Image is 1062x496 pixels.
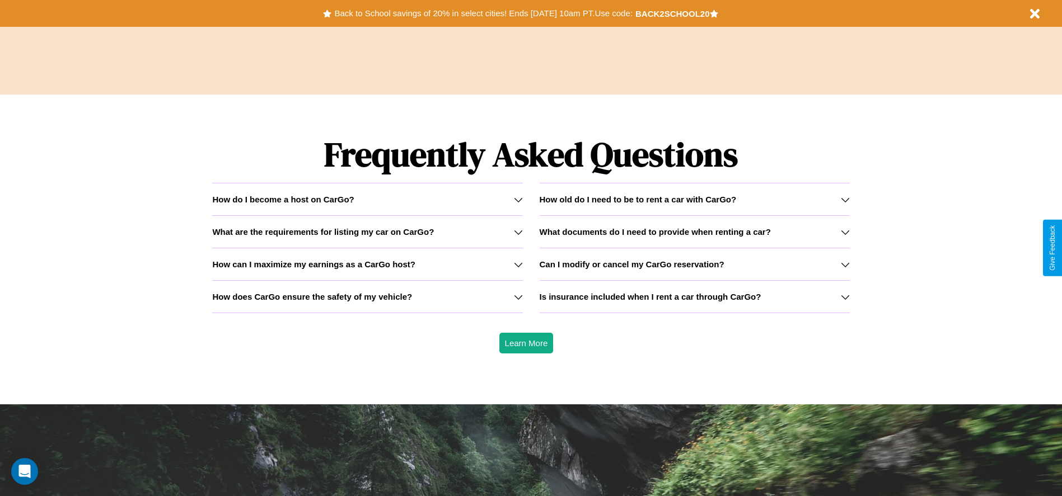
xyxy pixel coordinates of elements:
[212,126,849,183] h1: Frequently Asked Questions
[540,195,737,204] h3: How old do I need to be to rent a car with CarGo?
[212,227,434,237] h3: What are the requirements for listing my car on CarGo?
[212,292,412,301] h3: How does CarGo ensure the safety of my vehicle?
[331,6,635,21] button: Back to School savings of 20% in select cities! Ends [DATE] 10am PT.Use code:
[212,259,415,269] h3: How can I maximize my earnings as a CarGo host?
[11,458,38,485] div: Open Intercom Messenger
[635,9,710,18] b: BACK2SCHOOL20
[499,333,554,353] button: Learn More
[1049,225,1056,271] div: Give Feedback
[540,227,771,237] h3: What documents do I need to provide when renting a car?
[540,259,724,269] h3: Can I modify or cancel my CarGo reservation?
[212,195,354,204] h3: How do I become a host on CarGo?
[540,292,761,301] h3: Is insurance included when I rent a car through CarGo?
